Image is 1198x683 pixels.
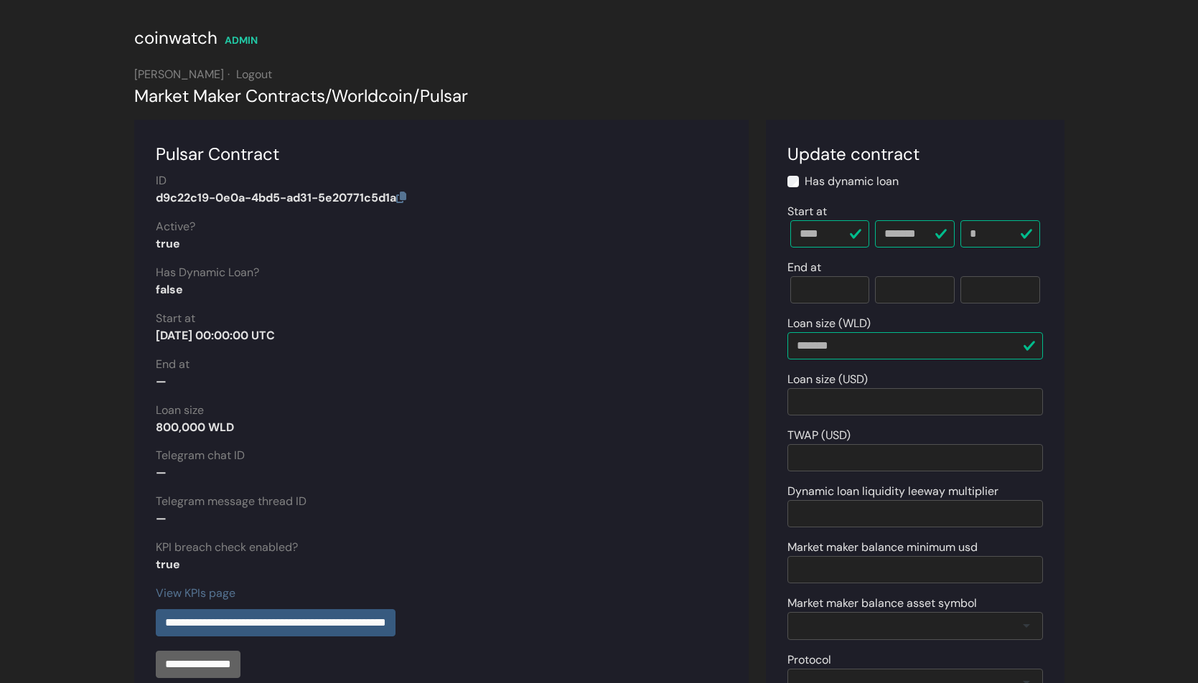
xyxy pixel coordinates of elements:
label: Loan size (WLD) [787,315,871,332]
label: Market maker balance minimum usd [787,539,978,556]
span: / [413,85,420,107]
label: ID [156,172,167,189]
strong: 800,000 WLD [156,420,234,435]
a: View KPIs page [156,585,235,600]
label: Market maker balance asset symbol [787,595,977,612]
span: / [325,85,332,107]
strong: true [156,236,180,251]
label: TWAP (USD) [787,427,851,444]
label: Loan size [156,402,204,419]
div: Market Maker Contracts Worldcoin Pulsar [134,83,1064,109]
label: End at [156,356,189,373]
label: Start at [787,203,827,220]
a: coinwatch ADMIN [134,32,258,47]
label: Loan size (USD) [787,371,868,388]
label: Has dynamic loan [805,173,899,190]
strong: — [156,511,167,526]
strong: true [156,557,180,572]
strong: — [156,465,167,480]
div: [PERSON_NAME] [134,66,1064,83]
span: · [228,67,230,82]
div: ADMIN [225,33,258,48]
div: coinwatch [134,25,217,51]
label: Dynamic loan liquidity leeway multiplier [787,483,998,500]
label: Telegram chat ID [156,447,245,464]
label: KPI breach check enabled? [156,539,298,556]
strong: false [156,282,183,297]
label: Start at [156,310,195,327]
label: Protocol [787,651,831,669]
label: Has Dynamic Loan? [156,264,259,281]
label: Active? [156,218,195,235]
strong: [DATE] 00:00:00 UTC [156,328,275,343]
div: Update contract [787,141,1043,167]
a: Logout [236,67,272,82]
strong: d9c22c19-0e0a-4bd5-ad31-5e20771c5d1a [156,190,406,205]
label: End at [787,259,821,276]
label: Telegram message thread ID [156,493,306,510]
strong: — [156,374,167,389]
div: Pulsar Contract [156,141,727,167]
